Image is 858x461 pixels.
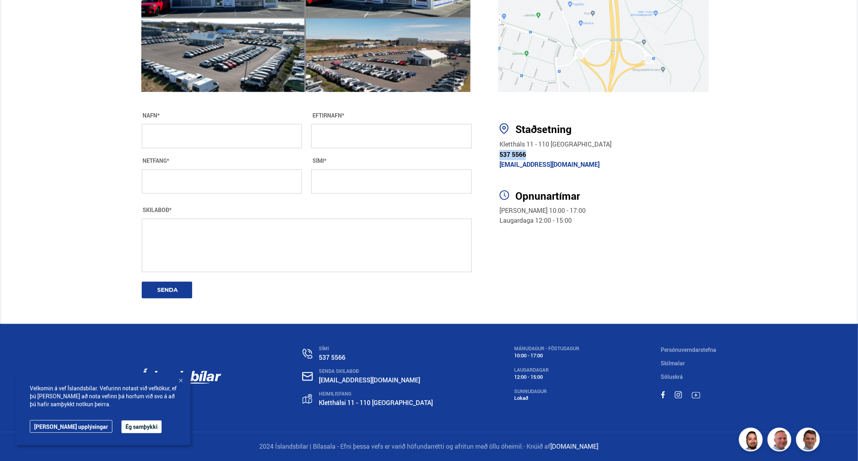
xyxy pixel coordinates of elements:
[319,376,420,384] a: [EMAIL_ADDRESS][DOMAIN_NAME]
[30,384,177,408] span: Velkomin á vef Íslandsbílar. Vefurinn notast við vefkökur, ef þú [PERSON_NAME] að nota vefinn þá ...
[499,160,600,169] a: [EMAIL_ADDRESS][DOMAIN_NAME]
[515,123,716,135] div: Staðsetning
[740,429,764,453] img: nhp88E3Fdnt1Opn2.png
[515,395,580,401] div: Lokað
[515,374,580,380] div: 12:00 - 15:00
[142,158,302,164] div: NETFANG*
[524,442,551,451] span: - Knúið af
[692,392,700,398] img: TPE2foN3MBv8dG_-.svg
[499,123,509,134] img: pw9sMCDar5Ii6RG5.svg
[515,190,716,202] h3: Opnunartímar
[515,353,580,359] div: 10:00 - 17:00
[661,373,683,380] a: Söluskrá
[311,158,472,164] div: SÍMI*
[661,391,665,398] img: sWpC3iNHV7nfMC_m.svg
[499,206,586,225] span: [PERSON_NAME] 10:00 - 17:00 Laugardaga 12:00 - 15:00
[319,346,433,351] div: SÍMI
[499,150,526,159] a: 537 5566
[319,398,433,407] a: Kletthálsi 11 - 110 [GEOGRAPHIC_DATA]
[6,3,30,27] button: Opna LiveChat spjallviðmót
[142,442,717,451] p: 2024 Íslandsbílar | Bílasala - Efni þessa vefs er varið höfundarrétti og afritun með öllu óheimil.
[303,394,312,404] img: gp4YpyYFnEr45R34.svg
[675,391,682,398] img: MACT0LfU9bBTv6h5.svg
[30,420,112,433] a: [PERSON_NAME] upplýsingar
[319,368,433,374] div: SENDA SKILABOÐ
[661,359,685,367] a: Skilmalar
[797,429,821,453] img: FbJEzSuNWCJXmdc-.webp
[769,429,792,453] img: siFngHWaQ9KaOqBr.png
[142,282,192,298] button: SENDA
[515,346,580,351] div: MÁNUDAGUR - FÖSTUDAGUR
[142,112,302,119] div: NAFN*
[499,190,509,200] img: 5L2kbIWUWlfci3BR.svg
[319,391,433,397] div: HEIMILISFANG
[319,353,346,362] a: 537 5566
[311,112,472,119] div: EFTIRNAFN*
[515,367,580,373] div: LAUGARDAGAR
[551,442,599,451] a: [DOMAIN_NAME]
[515,389,580,394] div: SUNNUDAGUR
[303,349,312,359] img: n0V2lOsqF3l1V2iz.svg
[142,207,472,213] div: SKILABOÐ*
[499,140,611,149] a: Klettháls 11 - 110 [GEOGRAPHIC_DATA]
[121,420,162,433] button: Ég samþykki
[661,346,717,353] a: Persónuverndarstefna
[302,372,313,381] img: nHj8e-n-aHgjukTg.svg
